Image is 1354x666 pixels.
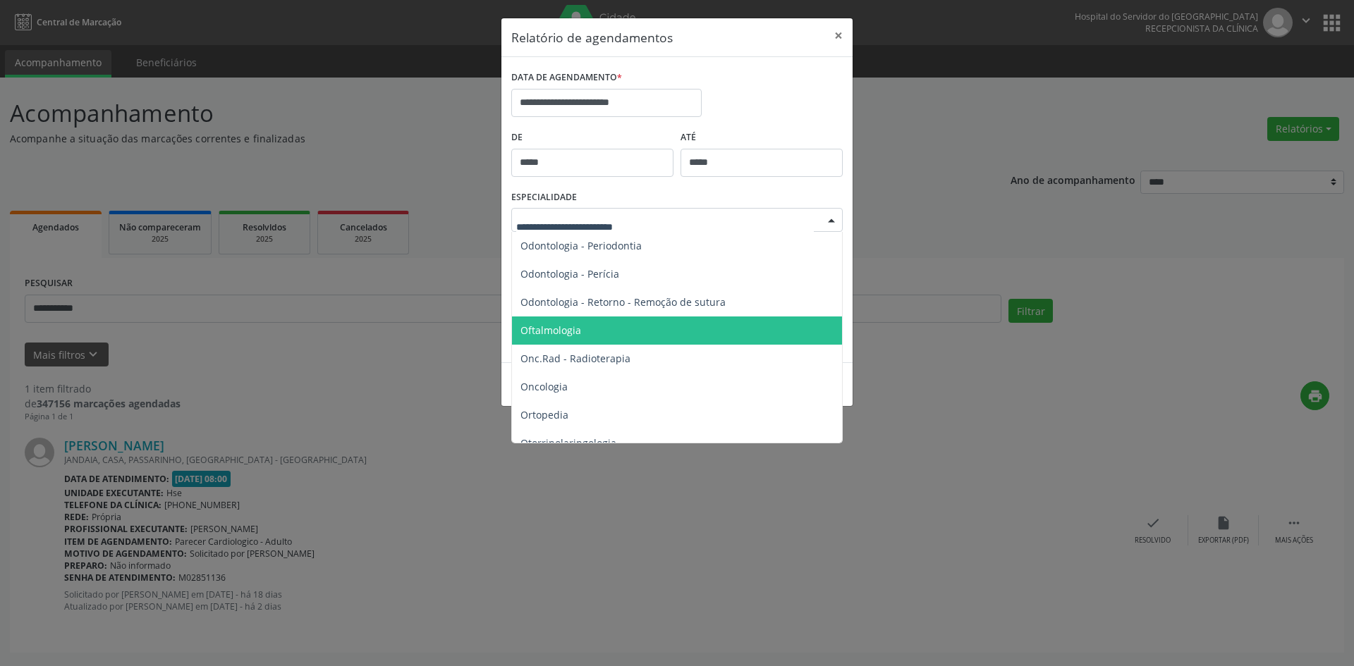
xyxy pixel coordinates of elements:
span: Odontologia - Periodontia [520,239,642,252]
span: Onc.Rad - Radioterapia [520,352,630,365]
label: ESPECIALIDADE [511,187,577,209]
button: Close [824,18,853,53]
span: Otorrinolaringologia [520,436,616,450]
span: Oftalmologia [520,323,581,337]
h5: Relatório de agendamentos [511,28,673,47]
label: De [511,127,673,149]
label: DATA DE AGENDAMENTO [511,67,622,89]
span: Oncologia [520,380,568,393]
span: Odontologia - Perícia [520,267,619,280]
label: ATÉ [681,127,843,149]
span: Odontologia - Retorno - Remoção de sutura [520,295,726,309]
span: Ortopedia [520,408,568,421]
